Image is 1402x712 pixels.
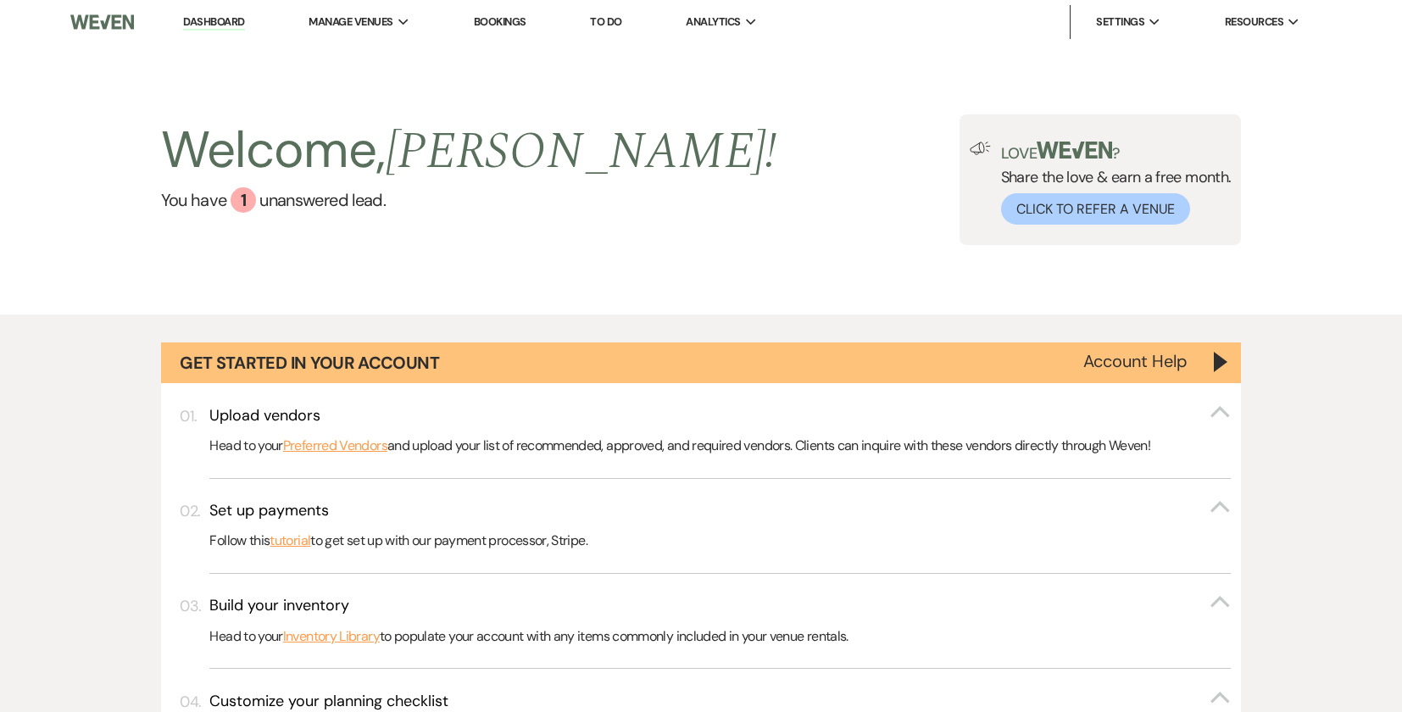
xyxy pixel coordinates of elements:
[209,405,320,426] h3: Upload vendors
[70,4,135,40] img: Weven Logo
[474,14,526,29] a: Bookings
[183,14,244,31] a: Dashboard
[161,114,777,187] h2: Welcome,
[1096,14,1144,31] span: Settings
[309,14,392,31] span: Manage Venues
[231,187,256,213] div: 1
[283,626,380,648] a: Inventory Library
[1001,142,1232,161] p: Love ?
[1001,193,1190,225] button: Click to Refer a Venue
[970,142,991,155] img: loud-speaker-illustration.svg
[209,500,1230,521] button: Set up payments
[209,405,1230,426] button: Upload vendors
[209,530,1230,552] p: Follow this to get set up with our payment processor, Stripe.
[161,187,777,213] a: You have 1 unanswered lead.
[209,626,1230,648] p: Head to your to populate your account with any items commonly included in your venue rentals.
[991,142,1232,225] div: Share the love & earn a free month.
[209,595,1230,616] button: Build your inventory
[209,435,1230,457] p: Head to your and upload your list of recommended, approved, and required vendors. Clients can inq...
[1083,353,1188,370] button: Account Help
[686,14,740,31] span: Analytics
[209,500,329,521] h3: Set up payments
[180,351,439,375] h1: Get Started in Your Account
[386,113,777,191] span: [PERSON_NAME] !
[1225,14,1283,31] span: Resources
[209,691,1230,712] button: Customize your planning checklist
[1037,142,1112,159] img: weven-logo-green.svg
[209,595,349,616] h3: Build your inventory
[209,691,448,712] h3: Customize your planning checklist
[283,435,387,457] a: Preferred Vendors
[270,530,310,552] a: tutorial
[590,14,621,29] a: To Do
